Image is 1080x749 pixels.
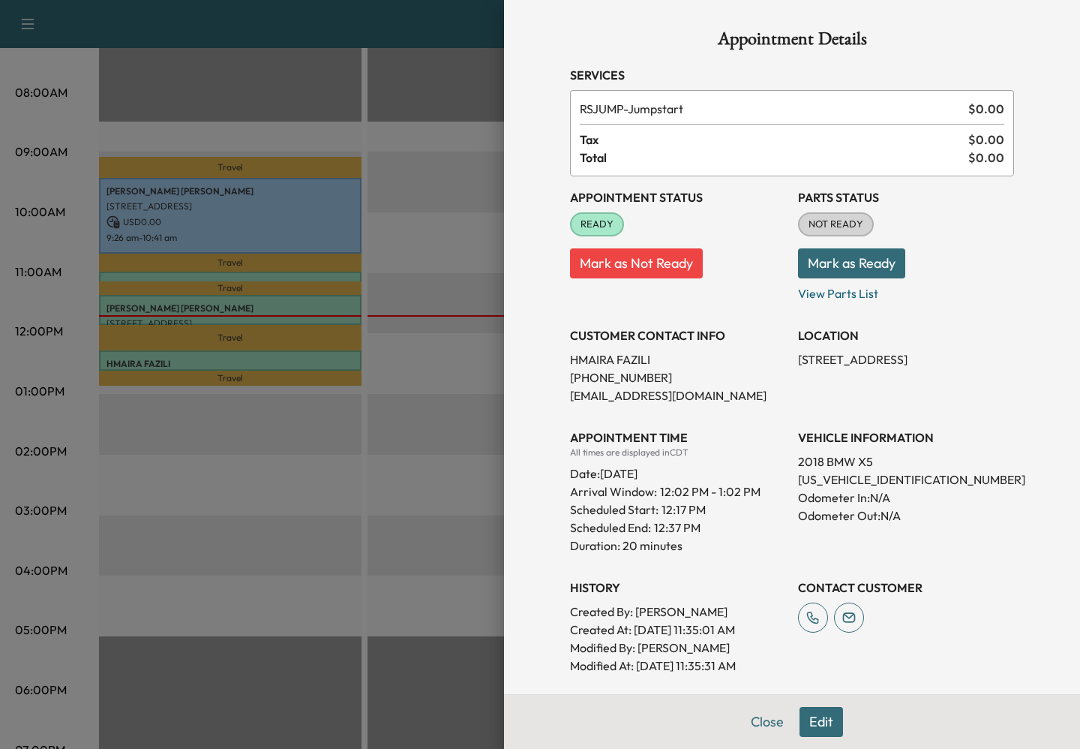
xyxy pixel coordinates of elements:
h3: LOCATION [798,326,1014,344]
div: Date: [DATE] [570,459,786,483]
p: Arrival Window: [570,483,786,501]
h3: APPOINTMENT TIME [570,429,786,447]
span: Total [580,149,968,167]
h3: CUSTOMER CONTACT INFO [570,326,786,344]
p: [PHONE_NUMBER] [570,368,786,387]
button: Mark as Not Ready [570,248,703,278]
p: 12:37 PM [654,519,700,537]
span: NOT READY [799,217,872,232]
p: Modified At : [DATE] 11:35:31 AM [570,657,786,675]
p: [STREET_ADDRESS] [798,350,1014,368]
span: $ 0.00 [968,131,1004,149]
p: View Parts List [798,278,1014,302]
p: Created At : [DATE] 11:35:01 AM [570,621,786,639]
button: Edit [799,707,843,737]
h3: Services [570,66,1014,84]
p: Duration: 20 minutes [570,537,786,555]
p: Odometer In: N/A [798,489,1014,507]
p: Modified By : [PERSON_NAME] [570,639,786,657]
div: All times are displayed in CDT [570,447,786,459]
p: Scheduled Start: [570,501,658,519]
span: Tax [580,131,968,149]
h3: History [570,579,786,597]
p: 12:17 PM [661,501,706,519]
span: 12:02 PM - 1:02 PM [660,483,760,501]
h3: VEHICLE INFORMATION [798,429,1014,447]
p: [US_VEHICLE_IDENTIFICATION_NUMBER] [798,471,1014,489]
p: 2018 BMW X5 [798,453,1014,471]
span: READY [571,217,622,232]
p: Odometer Out: N/A [798,507,1014,525]
p: Scheduled End: [570,519,651,537]
button: Mark as Ready [798,248,905,278]
h3: Appointment Status [570,188,786,206]
span: Jumpstart [580,100,962,118]
h3: CONTACT CUSTOMER [798,579,1014,597]
h3: Parts Status [798,188,1014,206]
p: Created By : [PERSON_NAME] [570,603,786,621]
button: Close [741,707,793,737]
p: [EMAIL_ADDRESS][DOMAIN_NAME] [570,387,786,405]
h1: Appointment Details [570,30,1014,54]
p: HMAIRA FAZILI [570,350,786,368]
span: $ 0.00 [968,100,1004,118]
span: $ 0.00 [968,149,1004,167]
